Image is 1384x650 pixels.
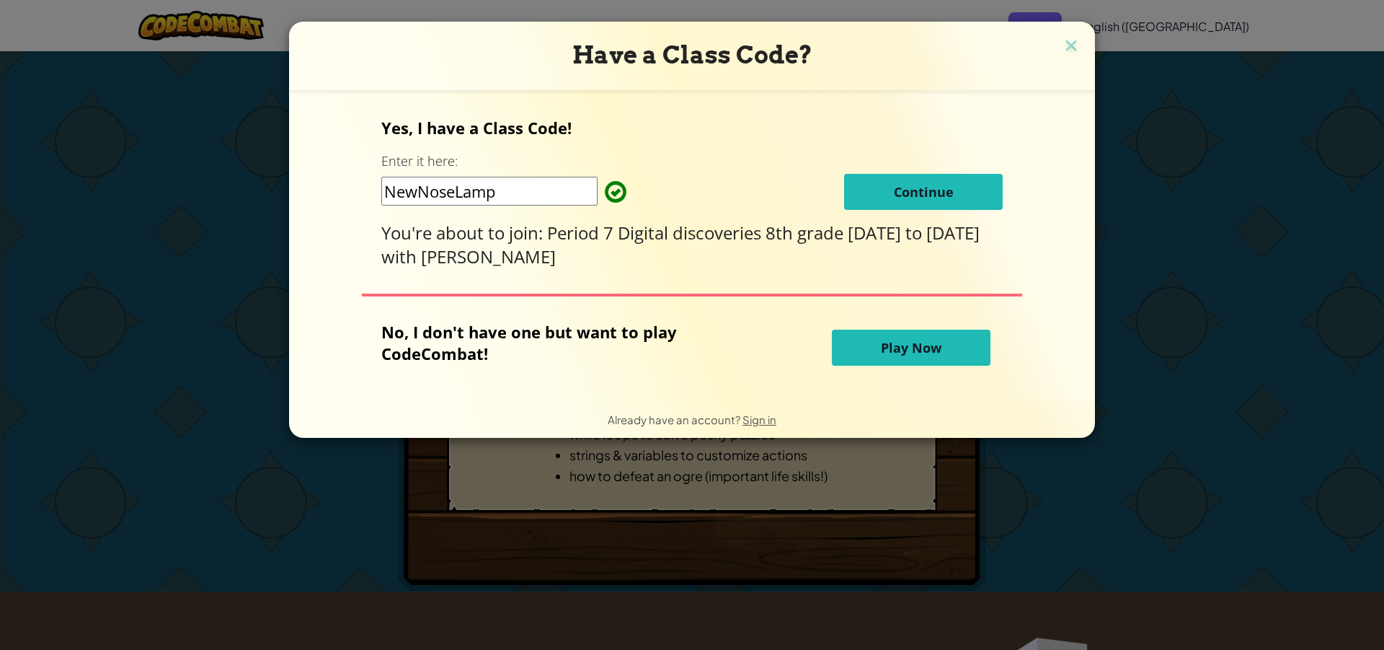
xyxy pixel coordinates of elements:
[572,40,812,69] span: Have a Class Code?
[381,152,458,170] label: Enter it here:
[381,221,547,245] span: You're about to join:
[547,221,980,245] span: Period 7 Digital discoveries 8th grade [DATE] to [DATE]
[421,245,556,268] span: [PERSON_NAME]
[881,339,941,356] span: Play Now
[381,321,748,364] p: No, I don't have one but want to play CodeCombat!
[832,330,990,366] button: Play Now
[608,413,742,426] span: Already have an account?
[1062,36,1081,58] img: close icon
[381,245,421,268] span: with
[894,183,954,201] span: Continue
[381,117,1003,139] p: Yes, I have a Class Code!
[844,174,1003,210] button: Continue
[742,413,776,426] a: Sign in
